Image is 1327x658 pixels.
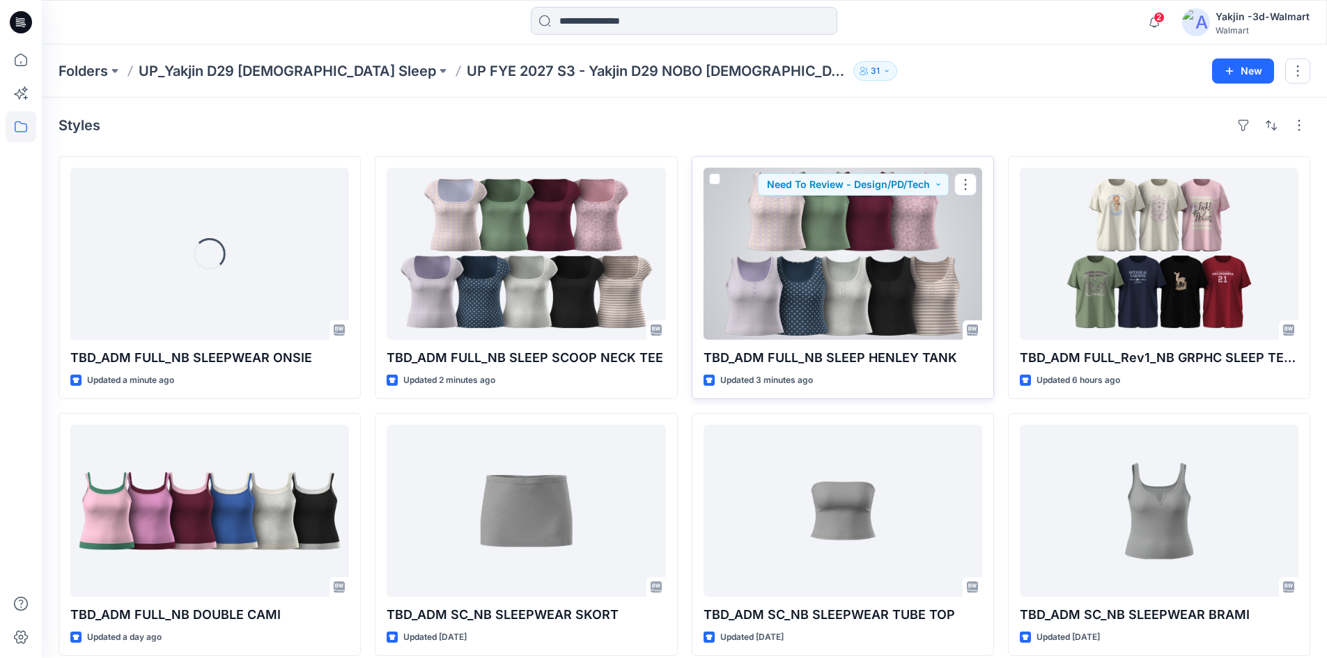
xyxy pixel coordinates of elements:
[403,373,495,388] p: Updated 2 minutes ago
[1182,8,1210,36] img: avatar
[1216,25,1310,36] div: Walmart
[720,373,813,388] p: Updated 3 minutes ago
[87,373,174,388] p: Updated a minute ago
[1212,58,1274,84] button: New
[403,630,467,645] p: Updated [DATE]
[59,117,100,134] h4: Styles
[704,168,982,340] a: TBD_ADM FULL_NB SLEEP HENLEY TANK
[387,168,665,340] a: TBD_ADM FULL_NB SLEEP SCOOP NECK TEE
[387,425,665,597] a: TBD_ADM SC_NB SLEEPWEAR SKORT
[1216,8,1310,25] div: Yakjin -3d-Walmart
[704,348,982,368] p: TBD_ADM FULL_NB SLEEP HENLEY TANK
[59,61,108,81] a: Folders
[871,63,880,79] p: 31
[70,348,349,368] p: TBD_ADM FULL_NB SLEEPWEAR ONSIE
[87,630,162,645] p: Updated a day ago
[1020,425,1298,597] a: TBD_ADM SC_NB SLEEPWEAR BRAMI
[704,425,982,597] a: TBD_ADM SC_NB SLEEPWEAR TUBE TOP
[1020,605,1298,625] p: TBD_ADM SC_NB SLEEPWEAR BRAMI
[853,61,897,81] button: 31
[139,61,436,81] a: UP_Yakjin D29 [DEMOGRAPHIC_DATA] Sleep
[467,61,848,81] p: UP FYE 2027 S3 - Yakjin D29 NOBO [DEMOGRAPHIC_DATA] Sleepwear
[704,605,982,625] p: TBD_ADM SC_NB SLEEPWEAR TUBE TOP
[70,425,349,597] a: TBD_ADM FULL_NB DOUBLE CAMI
[1037,373,1120,388] p: Updated 6 hours ago
[720,630,784,645] p: Updated [DATE]
[70,605,349,625] p: TBD_ADM FULL_NB DOUBLE CAMI
[1020,348,1298,368] p: TBD_ADM FULL_Rev1_NB GRPHC SLEEP TEE SHORT
[1154,12,1165,23] span: 2
[1020,168,1298,340] a: TBD_ADM FULL_Rev1_NB GRPHC SLEEP TEE SHORT
[387,605,665,625] p: TBD_ADM SC_NB SLEEPWEAR SKORT
[387,348,665,368] p: TBD_ADM FULL_NB SLEEP SCOOP NECK TEE
[1037,630,1100,645] p: Updated [DATE]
